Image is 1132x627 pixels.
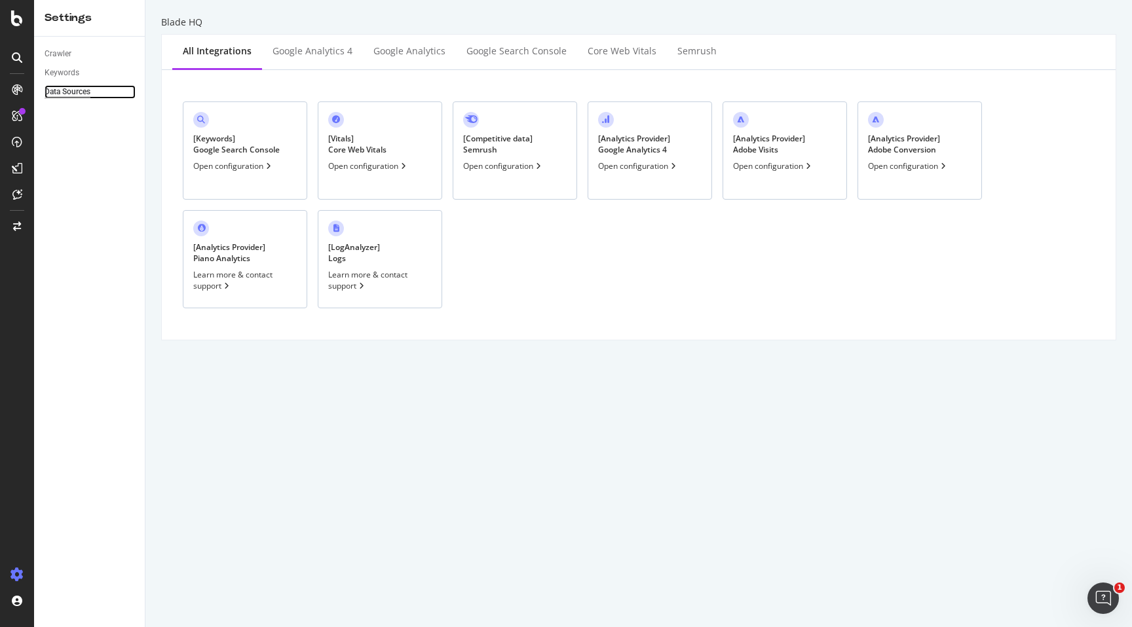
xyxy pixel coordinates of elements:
a: Data Sources [45,85,136,99]
div: Keywords [45,66,79,80]
div: [ Vitals ] Core Web Vitals [328,133,387,155]
div: Learn more & contact support [328,269,432,291]
div: [ Analytics Provider ] Piano Analytics [193,242,265,264]
div: Settings [45,10,134,26]
div: Google Search Console [466,45,567,58]
div: Open configuration [328,160,409,171]
a: Crawler [45,47,136,61]
div: Open configuration [463,160,544,171]
div: [ Competitive data ] Semrush [463,133,533,155]
div: Open configuration [598,160,679,171]
div: Google Analytics [373,45,445,58]
div: [ LogAnalyzer ] Logs [328,242,380,264]
div: Crawler [45,47,71,61]
div: Open configuration [193,160,274,171]
div: [ Analytics Provider ] Adobe Conversion [868,133,940,155]
span: 1 [1114,582,1125,593]
div: [ Analytics Provider ] Google Analytics 4 [598,133,670,155]
div: [ Keywords ] Google Search Console [193,133,280,155]
div: [ Analytics Provider ] Adobe Visits [733,133,805,155]
a: Keywords [45,66,136,80]
div: Semrush [677,45,717,58]
div: Open configuration [868,160,949,171]
div: Data Sources [45,85,90,99]
div: All integrations [183,45,252,58]
div: Blade HQ [161,16,1116,29]
div: Core Web Vitals [588,45,656,58]
iframe: Intercom live chat [1087,582,1119,614]
div: Google Analytics 4 [273,45,352,58]
div: Learn more & contact support [193,269,297,291]
div: Open configuration [733,160,814,171]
